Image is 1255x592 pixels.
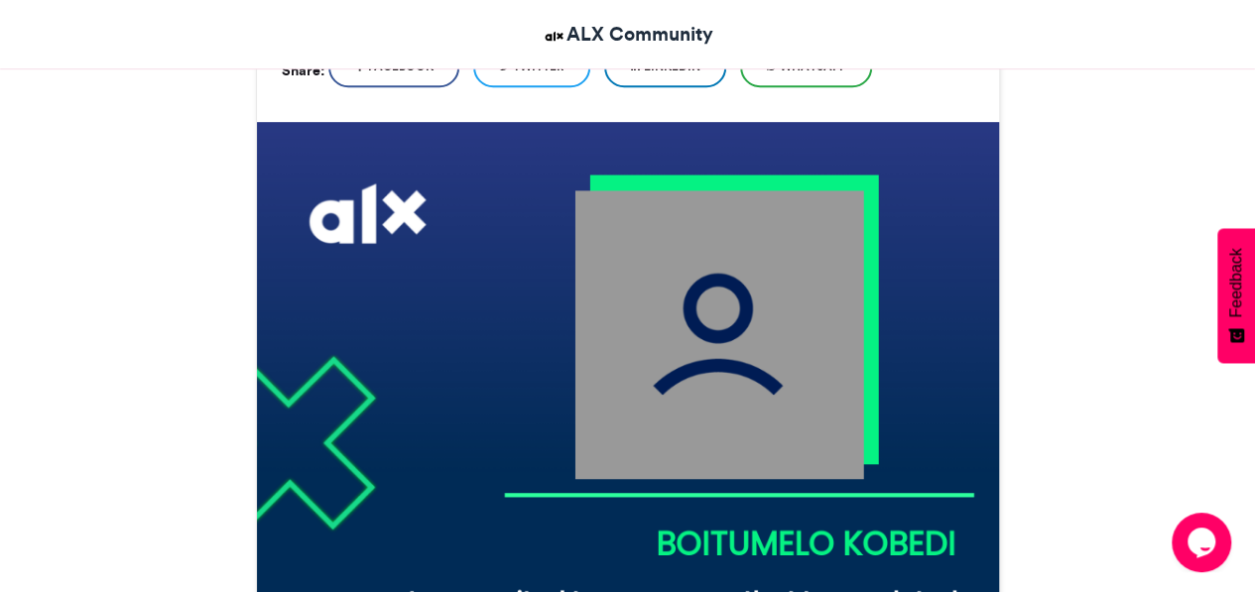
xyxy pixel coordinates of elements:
iframe: chat widget [1172,513,1235,572]
a: ALX Community [542,20,713,49]
span: Feedback [1227,248,1245,317]
h5: Share: [282,58,324,83]
button: Feedback - Show survey [1217,228,1255,363]
img: ALX Community [542,24,566,49]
